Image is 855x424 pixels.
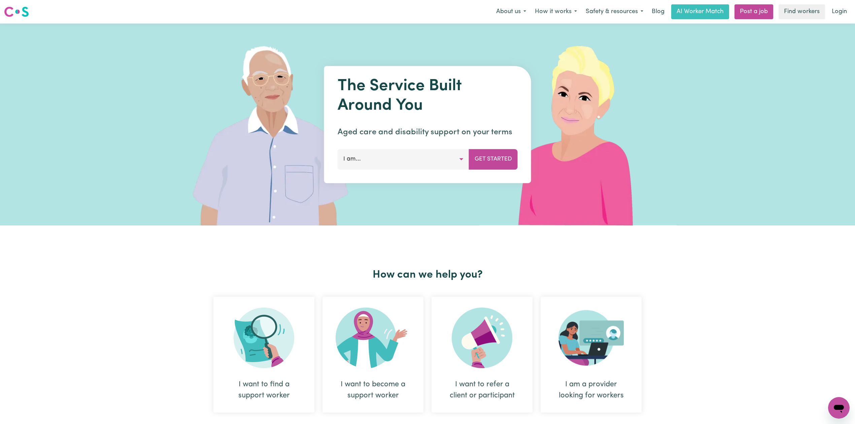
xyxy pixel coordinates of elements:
a: Careseekers logo [4,4,29,20]
div: I want to find a support worker [213,297,314,413]
h2: How can we help you? [209,269,646,281]
div: I want to refer a client or participant [432,297,533,413]
img: Refer [452,308,512,368]
a: AI Worker Match [671,4,729,19]
div: I want to become a support worker [339,379,407,401]
img: Careseekers logo [4,6,29,18]
img: Become Worker [336,308,410,368]
a: Post a job [734,4,773,19]
div: I am a provider looking for workers [557,379,625,401]
button: About us [492,5,531,19]
div: I want to find a support worker [230,379,298,401]
iframe: Button to launch messaging window [828,397,850,419]
div: I am a provider looking for workers [541,297,642,413]
a: Find workers [779,4,825,19]
a: Login [828,4,851,19]
div: I want to become a support worker [322,297,423,413]
img: Search [234,308,294,368]
button: Safety & resources [581,5,648,19]
a: Blog [648,4,669,19]
div: I want to refer a client or participant [448,379,516,401]
p: Aged care and disability support on your terms [338,126,518,138]
h1: The Service Built Around You [338,77,518,115]
button: I am... [338,149,469,169]
button: Get Started [469,149,518,169]
img: Provider [558,308,624,368]
button: How it works [531,5,581,19]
